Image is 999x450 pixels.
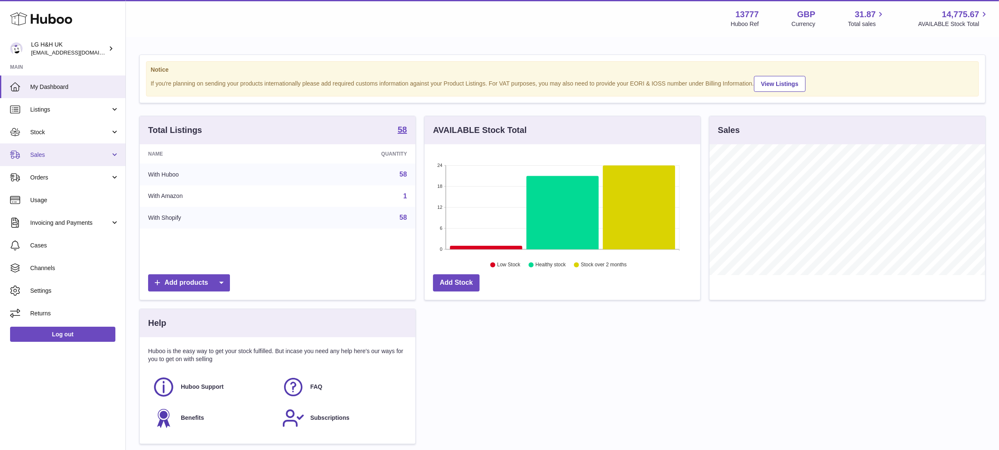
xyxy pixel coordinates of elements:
[918,20,989,28] span: AVAILABLE Stock Total
[181,383,224,391] span: Huboo Support
[581,262,626,268] text: Stock over 2 months
[140,144,291,164] th: Name
[792,20,816,28] div: Currency
[942,9,979,20] span: 14,775.67
[181,414,204,422] span: Benefits
[399,214,407,221] a: 58
[140,185,291,207] td: With Amazon
[437,184,442,189] text: 18
[754,76,806,92] a: View Listings
[855,9,876,20] span: 31.87
[310,414,350,422] span: Subscriptions
[399,171,407,178] a: 58
[497,262,521,268] text: Low Stock
[151,75,974,92] div: If you're planning on sending your products internationally please add required customs informati...
[30,174,110,182] span: Orders
[140,164,291,185] td: With Huboo
[31,49,123,56] span: [EMAIL_ADDRESS][DOMAIN_NAME]
[291,144,415,164] th: Quantity
[433,125,527,136] h3: AVAILABLE Stock Total
[736,9,759,20] strong: 13777
[30,151,110,159] span: Sales
[148,125,202,136] h3: Total Listings
[148,317,166,329] h3: Help
[848,9,885,28] a: 31.87 Total sales
[152,376,274,398] a: Huboo Support
[282,376,403,398] a: FAQ
[30,83,119,91] span: My Dashboard
[535,262,566,268] text: Healthy stock
[30,264,119,272] span: Channels
[282,407,403,429] a: Subscriptions
[403,192,407,200] a: 1
[140,207,291,229] td: With Shopify
[437,205,442,210] text: 12
[148,347,407,363] p: Huboo is the easy way to get your stock fulfilled. But incase you need any help here's our ways f...
[151,66,974,74] strong: Notice
[731,20,759,28] div: Huboo Ref
[440,226,442,231] text: 6
[148,274,230,291] a: Add products
[433,274,480,291] a: Add Stock
[10,327,115,342] a: Log out
[30,106,110,114] span: Listings
[848,20,885,28] span: Total sales
[10,42,23,55] img: veechen@lghnh.co.uk
[30,287,119,295] span: Settings
[31,41,107,57] div: LG H&H UK
[918,9,989,28] a: 14,775.67 AVAILABLE Stock Total
[30,310,119,317] span: Returns
[30,219,110,227] span: Invoicing and Payments
[152,407,274,429] a: Benefits
[30,128,110,136] span: Stock
[310,383,323,391] span: FAQ
[30,196,119,204] span: Usage
[797,9,815,20] strong: GBP
[437,163,442,168] text: 24
[440,247,442,252] text: 0
[398,125,407,134] strong: 58
[30,242,119,250] span: Cases
[398,125,407,135] a: 58
[718,125,740,136] h3: Sales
